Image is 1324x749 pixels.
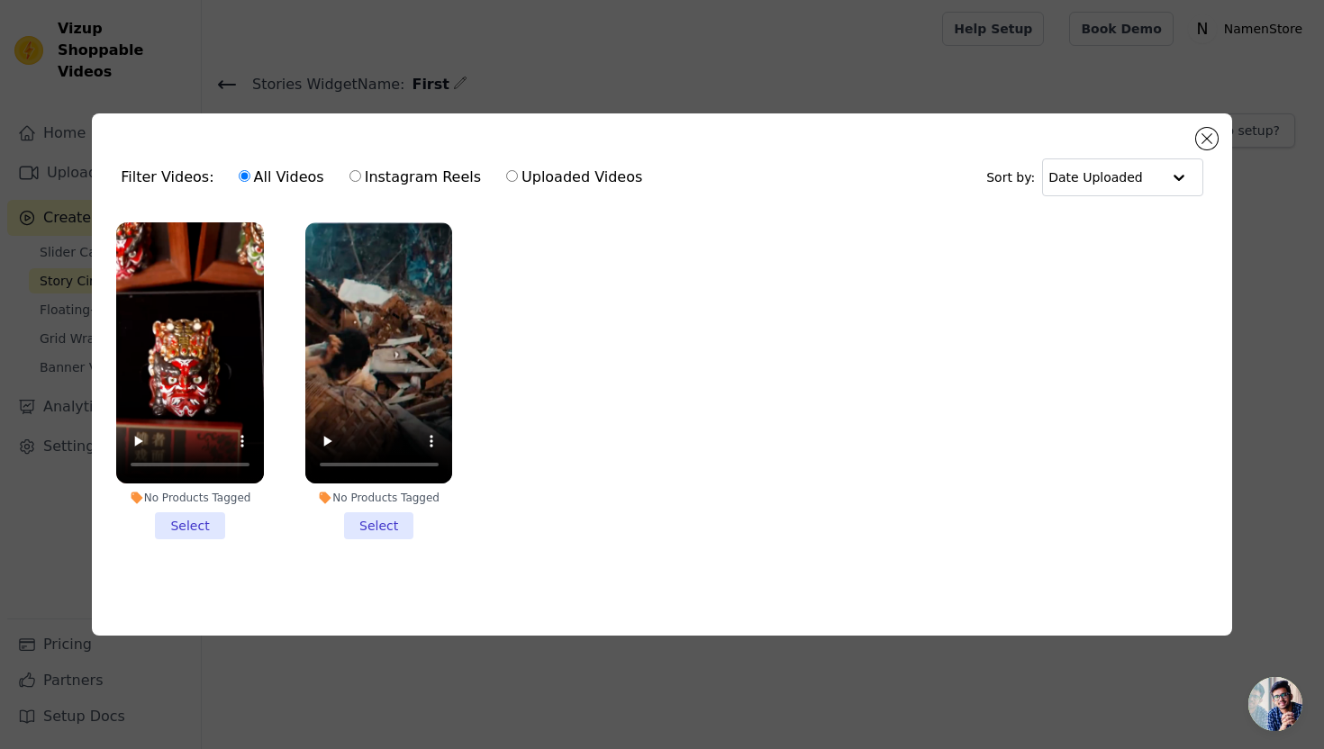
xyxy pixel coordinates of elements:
label: All Videos [238,166,325,189]
button: Close modal [1196,128,1218,149]
label: Uploaded Videos [505,166,643,189]
div: Sort by: [986,158,1203,196]
div: No Products Tagged [305,491,453,505]
div: No Products Tagged [116,491,264,505]
a: Open chat [1248,677,1302,731]
div: Filter Videos: [121,157,652,198]
label: Instagram Reels [349,166,482,189]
